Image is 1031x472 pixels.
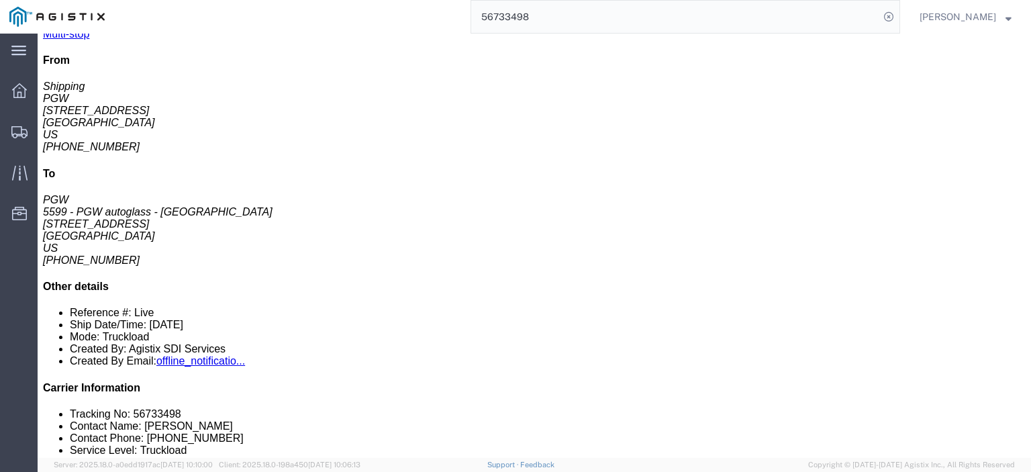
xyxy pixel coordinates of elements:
[308,461,360,469] span: [DATE] 10:06:13
[919,9,1012,25] button: [PERSON_NAME]
[471,1,879,33] input: Search for shipment number, reference number
[160,461,213,469] span: [DATE] 10:10:00
[9,7,105,27] img: logo
[54,461,213,469] span: Server: 2025.18.0-a0edd1917ac
[219,461,360,469] span: Client: 2025.18.0-198a450
[487,461,521,469] a: Support
[920,9,996,24] span: Jesse Jordan
[520,461,554,469] a: Feedback
[38,34,1031,458] iframe: FS Legacy Container
[808,459,1015,471] span: Copyright © [DATE]-[DATE] Agistix Inc., All Rights Reserved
